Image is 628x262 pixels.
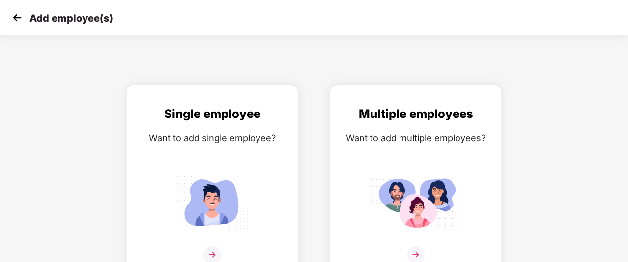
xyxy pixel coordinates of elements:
div: Want to add single employee? [137,131,288,145]
div: Want to add multiple employees? [340,131,491,145]
img: svg+xml;base64,PHN2ZyB4bWxucz0iaHR0cDovL3d3dy53My5vcmcvMjAwMC9zdmciIGlkPSJNdWx0aXBsZV9lbXBsb3llZS... [371,172,460,233]
div: Multiple employees [340,105,491,123]
img: svg+xml;base64,PHN2ZyB4bWxucz0iaHR0cDovL3d3dy53My5vcmcvMjAwMC9zdmciIGlkPSJTaW5nbGVfZW1wbG95ZWUiIH... [168,172,257,233]
img: svg+xml;base64,PHN2ZyB4bWxucz0iaHR0cDovL3d3dy53My5vcmcvMjAwMC9zdmciIHdpZHRoPSIzMCIgaGVpZ2h0PSIzMC... [10,10,25,25]
div: Single employee [137,105,288,123]
p: Add employee(s) [29,12,113,24]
